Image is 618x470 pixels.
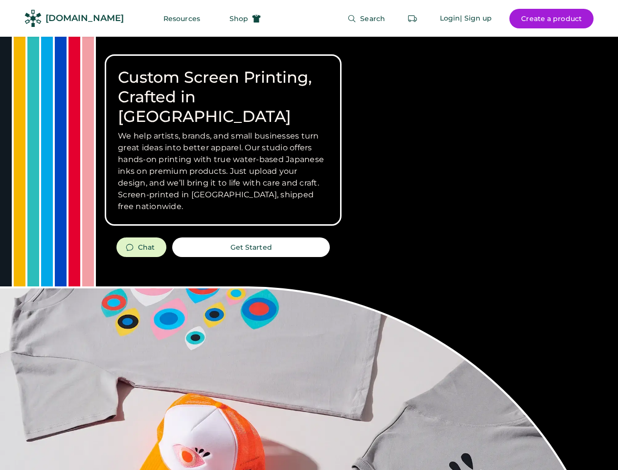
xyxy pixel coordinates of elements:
[336,9,397,28] button: Search
[24,10,42,27] img: Rendered Logo - Screens
[152,9,212,28] button: Resources
[229,15,248,22] span: Shop
[440,14,460,23] div: Login
[118,68,328,126] h1: Custom Screen Printing, Crafted in [GEOGRAPHIC_DATA]
[509,9,594,28] button: Create a product
[460,14,492,23] div: | Sign up
[46,12,124,24] div: [DOMAIN_NAME]
[403,9,422,28] button: Retrieve an order
[118,130,328,212] h3: We help artists, brands, and small businesses turn great ideas into better apparel. Our studio of...
[172,237,330,257] button: Get Started
[116,237,166,257] button: Chat
[218,9,273,28] button: Shop
[360,15,385,22] span: Search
